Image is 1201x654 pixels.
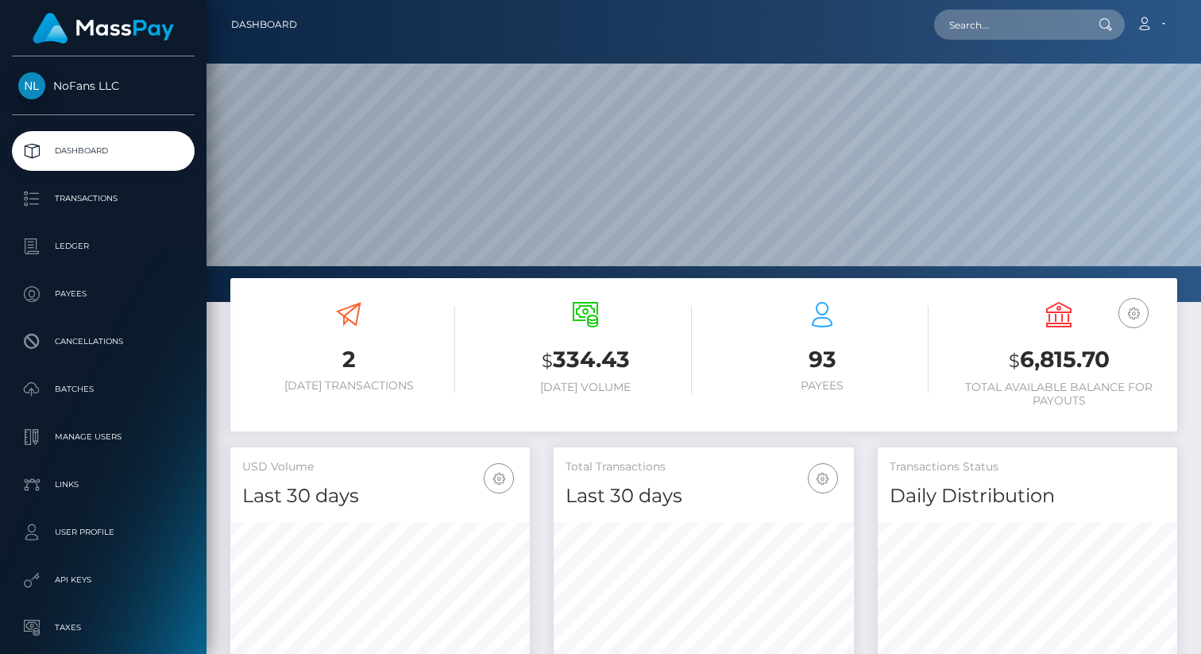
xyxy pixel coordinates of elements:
[566,482,841,510] h4: Last 30 days
[952,344,1165,377] h3: 6,815.70
[479,344,692,377] h3: 334.43
[18,139,188,163] p: Dashboard
[18,520,188,544] p: User Profile
[890,482,1165,510] h4: Daily Distribution
[542,350,553,372] small: $
[12,79,195,93] span: NoFans LLC
[952,381,1165,408] h6: Total Available Balance for Payouts
[18,425,188,449] p: Manage Users
[890,459,1165,475] h5: Transactions Status
[716,344,929,375] h3: 93
[12,370,195,409] a: Batches
[242,379,455,393] h6: [DATE] Transactions
[242,459,518,475] h5: USD Volume
[242,344,455,375] h3: 2
[231,8,297,41] a: Dashboard
[12,226,195,266] a: Ledger
[566,459,841,475] h5: Total Transactions
[12,465,195,505] a: Links
[18,282,188,306] p: Payees
[12,513,195,552] a: User Profile
[12,417,195,457] a: Manage Users
[934,10,1083,40] input: Search...
[12,608,195,648] a: Taxes
[18,377,188,401] p: Batches
[18,568,188,592] p: API Keys
[18,616,188,640] p: Taxes
[12,274,195,314] a: Payees
[18,72,45,99] img: NoFans LLC
[33,13,174,44] img: MassPay Logo
[18,330,188,354] p: Cancellations
[1009,350,1020,372] small: $
[479,381,692,394] h6: [DATE] Volume
[18,473,188,497] p: Links
[18,234,188,258] p: Ledger
[12,179,195,219] a: Transactions
[12,131,195,171] a: Dashboard
[716,379,929,393] h6: Payees
[242,482,518,510] h4: Last 30 days
[18,187,188,211] p: Transactions
[12,322,195,362] a: Cancellations
[12,560,195,600] a: API Keys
